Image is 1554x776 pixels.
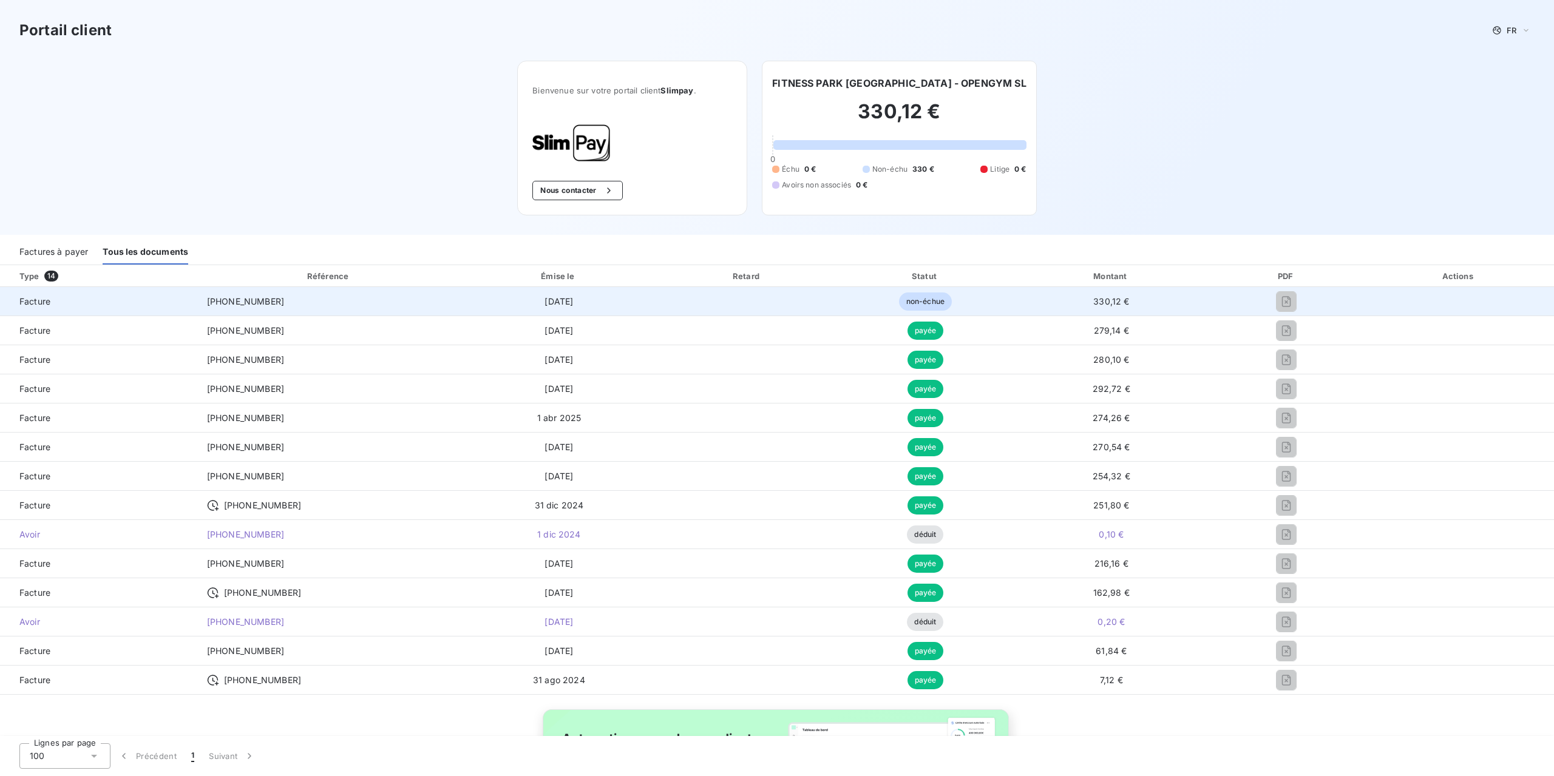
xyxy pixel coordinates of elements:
div: PDF [1212,270,1361,282]
span: 330,12 € [1093,296,1129,306]
span: [PHONE_NUMBER] [207,383,284,394]
span: non-échue [899,292,952,311]
button: 1 [184,743,202,769]
span: 1 [191,750,194,762]
span: Facture [10,587,188,599]
span: déduit [907,613,943,631]
span: Avoir [10,528,188,541]
span: [DATE] [545,646,573,656]
span: Avoir [10,616,188,628]
span: Facture [10,325,188,337]
span: payée [908,322,944,340]
span: 0 € [856,180,867,191]
span: [DATE] [545,354,573,365]
div: Factures à payer [19,239,88,265]
span: Facture [10,412,188,424]
span: Facture [10,441,188,453]
span: 216,16 € [1094,558,1128,569]
span: payée [908,642,944,660]
div: Actions [1366,270,1552,282]
span: 14 [44,271,58,282]
span: [DATE] [545,325,573,336]
span: payée [908,351,944,369]
span: 0 € [1014,164,1026,175]
span: Facture [10,558,188,570]
span: payée [908,409,944,427]
span: Avoirs non associés [782,180,851,191]
span: 31 ago 2024 [533,675,585,685]
span: payée [908,496,944,515]
span: payée [908,584,944,602]
span: 31 dic 2024 [535,500,584,510]
span: 274,26 € [1093,413,1130,423]
span: 254,32 € [1093,471,1130,481]
h3: Portail client [19,19,112,41]
span: Facture [10,645,188,657]
span: 0 [770,154,775,164]
span: [DATE] [545,296,573,306]
span: [PHONE_NUMBER] [224,587,301,599]
span: 61,84 € [1096,646,1127,656]
span: 100 [30,750,44,762]
span: 279,14 € [1094,325,1129,336]
span: [PHONE_NUMBER] [207,354,284,365]
span: Facture [10,354,188,366]
div: Référence [307,271,348,281]
div: Type [12,270,195,282]
span: [PHONE_NUMBER] [207,296,284,306]
span: Facture [10,295,188,308]
span: [PHONE_NUMBER] [224,499,301,511]
span: Facture [10,383,188,395]
span: payée [908,671,944,689]
span: [PHONE_NUMBER] [207,558,284,569]
span: 1 dic 2024 [537,529,581,539]
span: [DATE] [545,558,573,569]
span: 270,54 € [1093,442,1130,452]
span: Litige [990,164,1009,175]
span: 280,10 € [1093,354,1129,365]
span: [DATE] [545,383,573,394]
span: payée [908,438,944,456]
span: payée [908,555,944,573]
div: Émise le [463,270,654,282]
span: 0,20 € [1098,616,1125,627]
span: Slimpay [660,86,693,95]
span: 162,98 € [1093,587,1130,598]
span: Échu [782,164,799,175]
button: Suivant [202,743,263,769]
img: Company logo [532,124,610,161]
span: payée [908,380,944,398]
div: Statut [840,270,1011,282]
h6: FITNESS PARK [GEOGRAPHIC_DATA] - OPENGYM SL [772,76,1026,90]
div: Montant [1016,270,1207,282]
span: [DATE] [545,471,573,481]
span: [PHONE_NUMBER] [207,471,284,481]
span: Facture [10,470,188,482]
span: [DATE] [545,587,573,598]
span: [PHONE_NUMBER] [207,413,284,423]
span: [PHONE_NUMBER] [207,325,284,336]
span: payée [908,467,944,485]
span: Bienvenue sur votre portail client . [532,86,732,95]
div: Tous les documents [103,239,188,265]
span: [PHONE_NUMBER] [224,674,301,686]
button: Précédent [110,743,184,769]
span: 292,72 € [1093,383,1130,394]
span: déduit [907,525,943,544]
span: Facture [10,499,188,511]
span: [PHONE_NUMBER] [207,616,284,627]
span: 330 € [912,164,934,175]
h2: 330,12 € [772,100,1026,136]
span: 0,10 € [1099,529,1124,539]
span: [PHONE_NUMBER] [207,646,284,656]
span: [PHONE_NUMBER] [207,529,284,539]
span: Facture [10,674,188,686]
span: Non-échu [872,164,908,175]
span: [PHONE_NUMBER] [207,442,284,452]
span: 251,80 € [1093,500,1129,510]
span: 7,12 € [1100,675,1123,685]
span: [DATE] [545,442,573,452]
span: FR [1507,25,1516,35]
div: Retard [659,270,835,282]
button: Nous contacter [532,181,622,200]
